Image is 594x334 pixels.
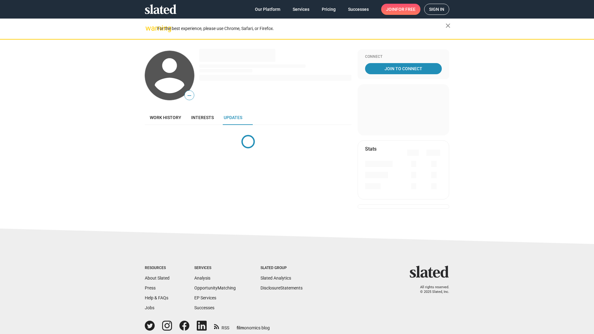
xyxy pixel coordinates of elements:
a: Jobs [145,305,154,310]
a: Our Platform [250,4,285,15]
mat-icon: warning [145,24,153,32]
a: Help & FAQs [145,295,168,300]
a: Work history [145,110,186,125]
span: Successes [348,4,369,15]
span: Join [386,4,415,15]
a: EP Services [194,295,216,300]
a: Press [145,285,156,290]
span: for free [396,4,415,15]
span: Join To Connect [366,63,441,74]
a: Joinfor free [381,4,420,15]
a: About Slated [145,276,170,280]
div: Resources [145,266,170,271]
a: Slated Analytics [260,276,291,280]
a: Join To Connect [365,63,442,74]
mat-card-title: Stats [365,146,377,152]
span: Our Platform [255,4,280,15]
div: For the best experience, please use Chrome, Safari, or Firefox. [157,24,445,33]
a: Pricing [317,4,341,15]
span: Updates [224,115,242,120]
span: Interests [191,115,214,120]
mat-icon: close [444,22,452,29]
span: — [185,92,194,100]
a: Successes [194,305,214,310]
a: filmonomics blog [237,320,270,331]
a: DisclosureStatements [260,285,303,290]
a: Analysis [194,276,210,280]
a: Services [288,4,314,15]
a: Successes [343,4,374,15]
a: OpportunityMatching [194,285,236,290]
span: Work history [150,115,181,120]
div: Slated Group [260,266,303,271]
div: Services [194,266,236,271]
span: Pricing [322,4,336,15]
a: Updates [219,110,247,125]
p: All rights reserved. © 2025 Slated, Inc. [414,285,449,294]
div: Connect [365,54,442,59]
a: Interests [186,110,219,125]
span: film [237,325,244,330]
span: Services [293,4,309,15]
a: RSS [214,321,229,331]
span: Sign in [429,4,444,15]
a: Sign in [424,4,449,15]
